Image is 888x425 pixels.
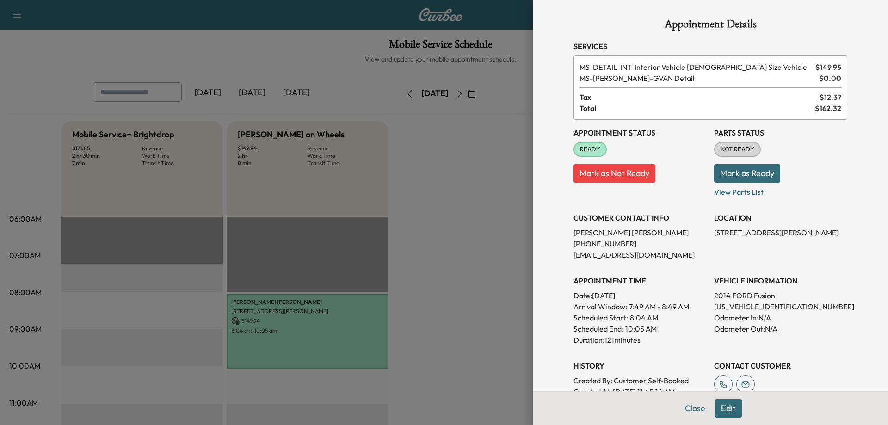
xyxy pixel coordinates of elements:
[715,399,742,418] button: Edit
[573,164,655,183] button: Mark as Not Ready
[573,301,707,312] p: Arrival Window:
[580,73,815,84] span: GVAN Detail
[573,212,707,223] h3: CUSTOMER CONTACT INFO
[714,275,847,286] h3: VEHICLE INFORMATION
[573,312,628,323] p: Scheduled Start:
[573,360,707,371] h3: History
[580,62,812,73] span: Interior Vehicle Detail - Regular Size Vehicle
[714,323,847,334] p: Odometer Out: N/A
[573,386,707,397] p: Created At : [DATE] 11:45:16 AM
[573,41,847,52] h3: Services
[629,301,689,312] span: 7:49 AM - 8:49 AM
[714,360,847,371] h3: CONTACT CUSTOMER
[819,73,841,84] span: $ 0.00
[625,323,657,334] p: 10:05 AM
[714,164,780,183] button: Mark as Ready
[820,92,841,103] span: $ 12.37
[580,103,815,114] span: Total
[714,312,847,323] p: Odometer In: N/A
[573,334,707,345] p: Duration: 121 minutes
[573,249,707,260] p: [EMAIL_ADDRESS][DOMAIN_NAME]
[573,275,707,286] h3: APPOINTMENT TIME
[630,312,658,323] p: 8:04 AM
[580,92,820,103] span: Tax
[573,323,623,334] p: Scheduled End:
[714,212,847,223] h3: LOCATION
[573,238,707,249] p: [PHONE_NUMBER]
[714,227,847,238] p: [STREET_ADDRESS][PERSON_NAME]
[573,375,707,386] p: Created By : Customer Self-Booked
[574,145,606,154] span: READY
[815,62,841,73] span: $ 149.95
[573,18,847,33] h1: Appointment Details
[714,290,847,301] p: 2014 FORD Fusion
[573,227,707,238] p: [PERSON_NAME] [PERSON_NAME]
[714,301,847,312] p: [US_VEHICLE_IDENTIFICATION_NUMBER]
[714,127,847,138] h3: Parts Status
[573,290,707,301] p: Date: [DATE]
[573,127,707,138] h3: Appointment Status
[715,145,760,154] span: NOT READY
[679,399,711,418] button: Close
[714,183,847,197] p: View Parts List
[815,103,841,114] span: $ 162.32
